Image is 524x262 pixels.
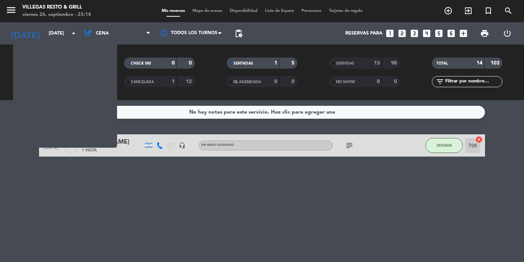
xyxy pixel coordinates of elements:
[26,72,52,76] span: CONFIRMADA
[233,80,261,84] span: RE AGENDADA
[22,11,91,19] div: viernes 26. septiembre - 23:14
[459,29,468,38] i: add_box
[504,6,513,15] i: search
[158,9,189,13] span: Mis reservas
[374,60,380,66] strong: 13
[491,60,501,66] strong: 103
[336,80,355,84] span: NO SHOW
[385,29,395,38] i: looks_one
[336,62,354,65] span: SERVIDAS
[69,71,72,76] strong: 0
[394,79,398,84] strong: 0
[42,137,60,145] span: 22:30
[234,29,243,38] span: pending_actions
[64,138,79,153] span: 5
[6,4,17,16] i: menu
[391,60,398,66] strong: 98
[131,62,151,65] span: CHECK INS
[201,144,234,147] span: Sin menú asignado
[82,147,97,153] span: 1 Visita
[345,141,354,150] i: subject
[298,9,325,13] span: Pre-acceso
[226,9,261,13] span: Disponibilidad
[274,79,277,84] strong: 0
[6,4,17,18] button: menu
[86,59,91,65] strong: 0
[484,6,493,15] i: turned_in_not
[26,60,50,64] span: RESERVADAS
[345,30,382,36] span: Reservas para
[186,79,193,84] strong: 12
[446,29,456,38] i: looks_6
[172,79,175,84] strong: 1
[436,62,448,65] span: TOTAL
[325,9,366,13] span: Tarjetas de regalo
[437,143,452,147] span: SENTADA
[86,71,91,76] strong: 0
[86,79,91,85] strong: 0
[475,136,483,143] i: cancel
[96,31,109,36] span: Cena
[189,60,193,66] strong: 0
[397,29,407,38] i: looks_two
[480,29,489,38] span: print
[410,29,419,38] i: looks_3
[69,79,72,85] strong: 0
[291,79,296,84] strong: 0
[261,9,298,13] span: Lista de Espera
[496,22,519,45] div: LOG OUT
[444,6,453,15] i: add_circle_outline
[434,29,444,38] i: looks_5
[172,60,175,66] strong: 0
[426,138,463,153] button: SENTADA
[377,79,380,84] strong: 0
[22,4,91,11] div: Villegas Resto & Grill
[26,81,56,84] span: SIN CONFIRMAR
[444,78,502,86] input: Filtrar por nombre...
[476,60,482,66] strong: 14
[233,62,253,65] span: SENTADAS
[274,60,277,66] strong: 1
[503,29,512,38] i: power_settings_new
[131,80,154,84] span: CANCELADA
[69,59,72,65] strong: 0
[436,77,444,86] i: filter_list
[189,9,226,13] span: Mapa de mesas
[6,25,45,42] i: [DATE]
[179,142,185,149] i: headset_mic
[42,145,60,154] span: [DATE]
[464,6,473,15] i: exit_to_app
[69,29,78,38] i: arrow_drop_down
[291,60,296,66] strong: 5
[189,108,335,117] div: No hay notas para este servicio. Haz clic para agregar una
[80,137,143,147] div: [PERSON_NAME]
[422,29,431,38] i: looks_4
